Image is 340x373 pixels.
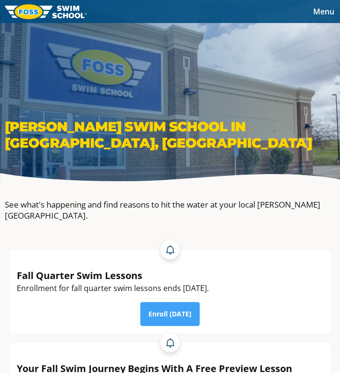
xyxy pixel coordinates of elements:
[313,6,334,17] span: Menu
[17,282,209,295] div: Enrollment for fall quarter swim lessons ends [DATE].
[5,185,335,235] div: See what's happening and find reasons to hit the water at your local [PERSON_NAME][GEOGRAPHIC_DATA].
[5,118,335,151] h1: [PERSON_NAME] Swim School in [GEOGRAPHIC_DATA], [GEOGRAPHIC_DATA]
[307,4,340,19] button: Toggle navigation
[140,302,200,326] a: Enroll [DATE]
[5,4,87,19] img: FOSS Swim School Logo
[17,269,209,282] div: Fall Quarter Swim Lessons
